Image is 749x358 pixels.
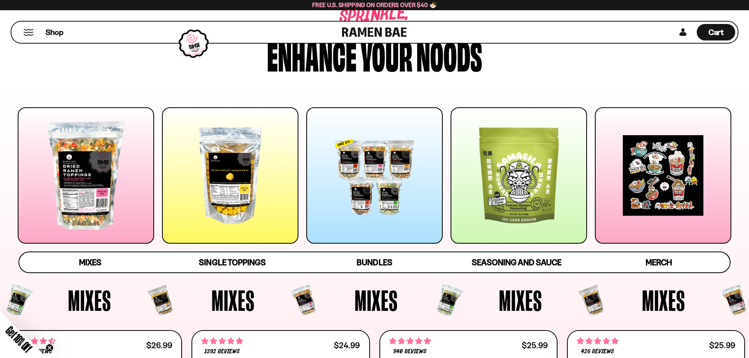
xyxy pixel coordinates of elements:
[199,257,265,267] span: Single Toppings
[334,341,360,349] div: $24.99
[304,252,445,272] a: Bundles
[709,341,735,349] div: $25.99
[46,344,53,352] button: Close teaser
[472,257,561,267] span: Seasoning and Sauce
[357,257,392,267] span: Bundles
[212,286,255,315] span: Mixes
[46,27,63,38] span: Shop
[577,336,618,346] span: 4.76 stars
[393,349,426,355] span: 940 reviews
[581,349,614,355] span: 426 reviews
[4,324,34,354] span: Get 10% Off
[646,257,672,267] span: Merch
[201,336,243,346] span: 4.76 stars
[697,22,735,43] a: Cart
[68,286,111,315] span: Mixes
[146,341,172,349] div: $26.99
[23,29,34,36] button: Mobile Menu Trigger
[204,349,240,355] span: 1392 reviews
[361,36,412,73] div: your
[642,286,685,315] span: Mixes
[46,24,63,40] a: Shop
[416,36,482,73] div: noods
[499,286,542,315] span: Mixes
[19,252,161,272] a: Mixes
[445,252,587,272] a: Seasoning and Sauce
[161,252,303,272] a: Single Toppings
[522,341,548,349] div: $25.99
[709,28,724,37] span: Cart
[312,1,437,9] span: Free U.S. Shipping on Orders over $40 🍜
[267,36,357,73] div: Enhance
[355,286,398,315] span: Mixes
[389,336,431,346] span: 4.75 stars
[79,257,101,267] span: Mixes
[588,252,730,272] a: Merch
